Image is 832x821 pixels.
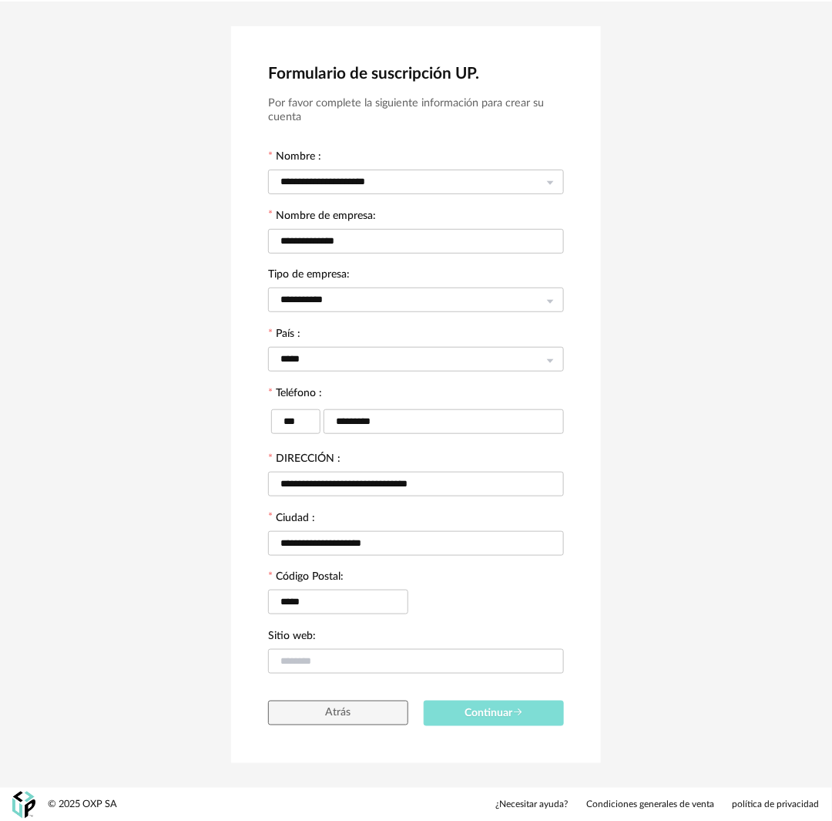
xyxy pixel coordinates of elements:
font: Ciudad : [276,513,315,523]
font: Nombre : [276,151,321,162]
font: País : [276,329,300,340]
a: política de privacidad [733,799,820,812]
font: Por favor complete la siguiente información para crear su cuenta [268,97,544,123]
font: Formulario de suscripción UP. [268,66,479,82]
a: Condiciones generales de venta [586,799,714,812]
font: Continuar [465,708,512,719]
font: DIRECCIÓN : [276,453,341,464]
font: ¿Necesitar ayuda? [495,800,568,809]
font: Condiciones generales de venta [586,800,714,809]
font: Código Postal: [276,572,344,583]
font: © 2025 OXP SA [48,800,117,809]
button: Continuar [424,701,564,726]
font: Nombre de empresa: [276,210,376,221]
button: Atrás [268,701,408,725]
img: OXP [12,792,35,819]
font: política de privacidad [733,800,820,809]
font: Tipo de empresa: [268,270,350,281]
font: Atrás [326,708,351,718]
a: ¿Necesitar ayuda? [495,799,568,812]
font: Sitio web: [268,631,316,642]
font: Teléfono : [276,388,322,399]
